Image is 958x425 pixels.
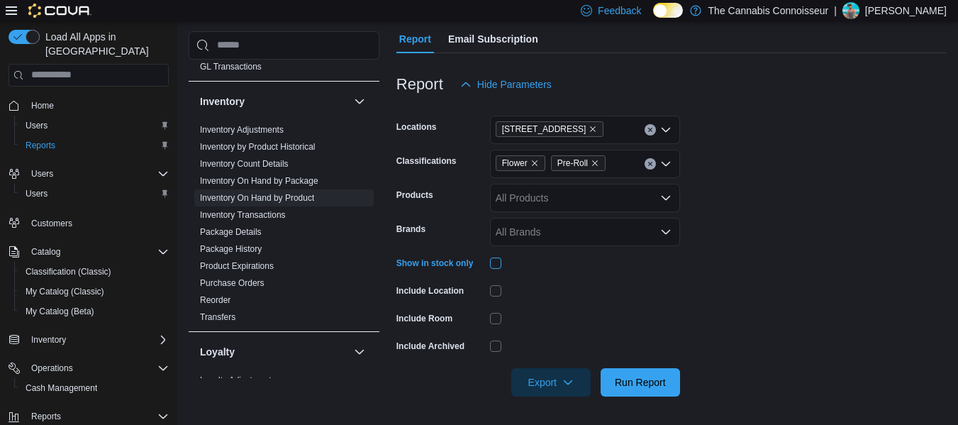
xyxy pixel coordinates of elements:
p: | [834,2,837,19]
a: My Catalog (Beta) [20,303,100,320]
a: Inventory Count Details [200,159,289,169]
span: Customers [26,214,169,231]
label: Show in stock only [396,258,474,269]
span: Inventory Count Details [200,158,289,170]
a: Package Details [200,227,262,237]
span: Classification (Classic) [20,263,169,280]
span: Loyalty Adjustments [200,375,276,386]
span: Report [399,25,431,53]
a: Classification (Classic) [20,263,117,280]
span: Customers [31,218,72,229]
img: Cova [28,4,91,18]
span: My Catalog (Classic) [26,286,104,297]
span: Pre-Roll [551,155,606,171]
label: Include Location [396,285,464,297]
button: Cash Management [14,378,174,398]
button: Clear input [645,124,656,136]
span: Cash Management [20,380,169,397]
button: My Catalog (Classic) [14,282,174,302]
button: Customers [3,212,174,233]
button: Users [14,116,174,136]
a: Reports [20,137,61,154]
button: Remove 2-1874 Scugog Street from selection in this group [589,125,597,133]
span: Package History [200,243,262,255]
span: Reports [26,140,55,151]
span: Inventory [31,334,66,346]
div: Joey Sytsma [842,2,859,19]
span: Flower [502,156,528,170]
span: Home [31,100,54,111]
a: Inventory by Product Historical [200,142,316,152]
a: Customers [26,215,78,232]
button: Clear input [645,158,656,170]
button: Reports [14,136,174,155]
span: Transfers [200,311,235,323]
button: Hide Parameters [455,70,557,99]
span: Catalog [31,246,60,258]
span: Users [31,168,53,180]
span: Run Report [615,375,666,390]
p: The Cannabis Connoisseur [708,2,829,19]
a: Purchase Orders [200,278,264,288]
button: Inventory [200,94,348,109]
span: Pre-Roll [557,156,588,170]
button: Open list of options [660,158,672,170]
h3: Report [396,76,443,93]
span: GL Transactions [200,61,262,72]
label: Include Room [396,313,452,324]
span: Users [26,120,48,131]
h3: Loyalty [200,345,235,359]
label: Brands [396,223,425,235]
span: Export [520,368,582,397]
a: Users [20,185,53,202]
a: Reorder [200,295,230,305]
button: Open list of options [660,124,672,136]
span: Inventory by Product Historical [200,141,316,153]
span: Users [20,117,169,134]
button: Inventory [26,331,72,348]
span: Home [26,96,169,114]
button: Remove Flower from selection in this group [530,159,539,167]
a: Inventory On Hand by Product [200,193,314,203]
span: Load All Apps in [GEOGRAPHIC_DATA] [40,30,169,58]
span: Reports [31,411,61,422]
span: Inventory On Hand by Product [200,192,314,204]
span: Email Subscription [448,25,538,53]
a: GL Transactions [200,62,262,72]
span: Flower [496,155,545,171]
button: Run Report [601,368,680,397]
label: Include Archived [396,341,464,352]
button: Operations [3,358,174,378]
div: Loyalty [189,372,379,412]
span: Catalog [26,243,169,260]
span: Purchase Orders [200,277,264,289]
button: Operations [26,360,79,377]
span: Classification (Classic) [26,266,111,277]
span: Inventory On Hand by Package [200,175,318,187]
span: Operations [26,360,169,377]
span: Users [26,165,169,182]
button: Users [14,184,174,204]
button: Catalog [26,243,66,260]
a: Package History [200,244,262,254]
a: Product Expirations [200,261,274,271]
span: Users [26,188,48,199]
span: Inventory Transactions [200,209,286,221]
p: [PERSON_NAME] [865,2,947,19]
button: Classification (Classic) [14,262,174,282]
label: Classifications [396,155,457,167]
span: Users [20,185,169,202]
button: Reports [26,408,67,425]
button: My Catalog (Beta) [14,302,174,321]
button: Home [3,95,174,116]
span: Cash Management [26,382,97,394]
a: Inventory On Hand by Package [200,176,318,186]
input: Dark Mode [653,3,683,18]
span: Feedback [598,4,641,18]
a: Home [26,97,60,114]
a: Loyalty Adjustments [200,375,276,385]
span: Reorder [200,294,230,306]
a: Inventory Transactions [200,210,286,220]
span: Operations [31,363,73,374]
